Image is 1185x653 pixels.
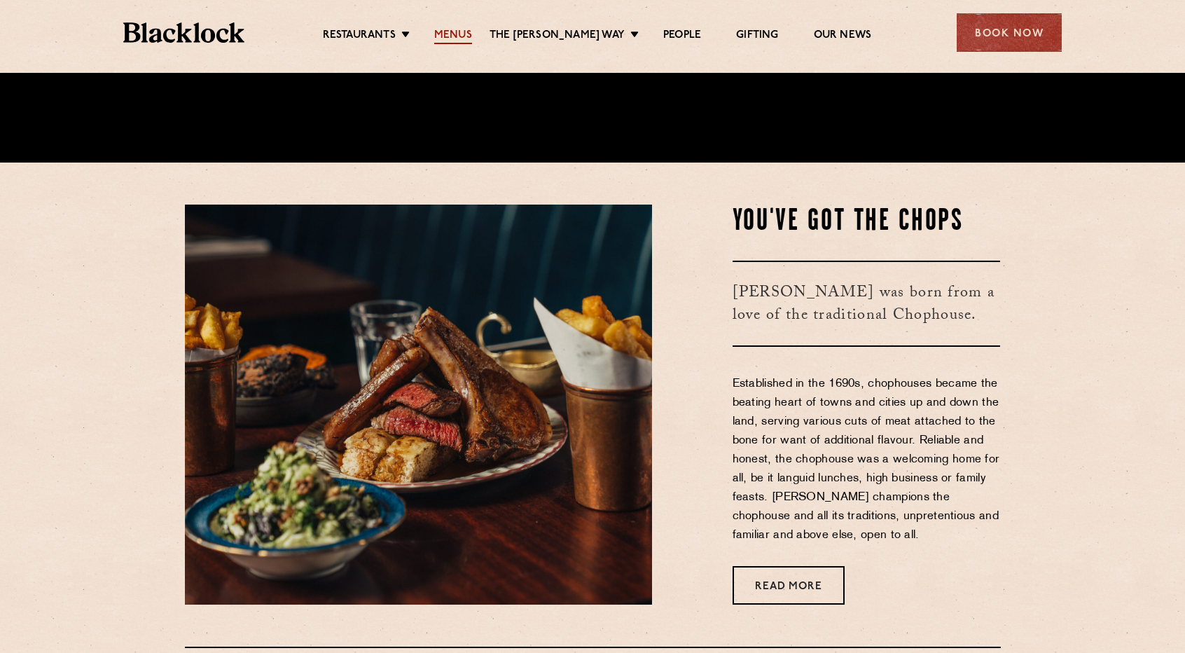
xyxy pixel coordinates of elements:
[814,29,872,44] a: Our News
[434,29,472,44] a: Menus
[323,29,396,44] a: Restaurants
[663,29,701,44] a: People
[957,13,1062,52] div: Book Now
[123,22,244,43] img: BL_Textured_Logo-footer-cropped.svg
[185,205,652,605] img: May25-Blacklock-AllIn-00417-scaled-e1752246198448.jpg
[733,205,1001,240] h2: You've Got The Chops
[733,375,1001,545] p: Established in the 1690s, chophouses became the beating heart of towns and cities up and down the...
[733,261,1001,347] h3: [PERSON_NAME] was born from a love of the traditional Chophouse.
[490,29,625,44] a: The [PERSON_NAME] Way
[736,29,778,44] a: Gifting
[733,566,845,605] a: Read More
